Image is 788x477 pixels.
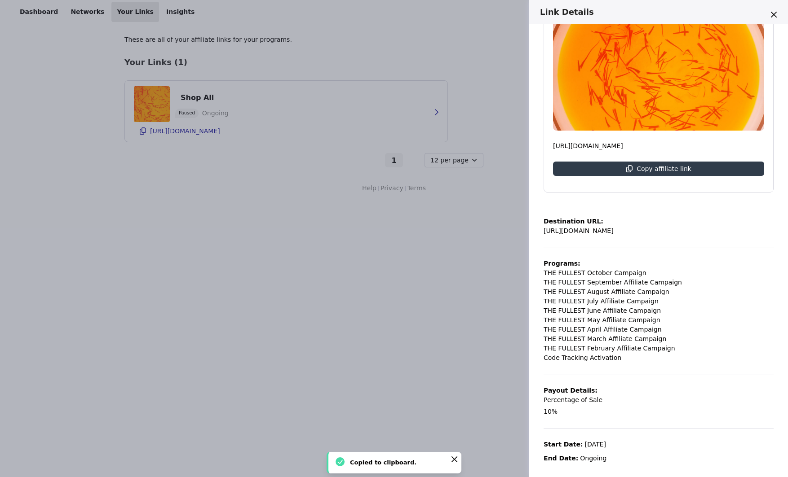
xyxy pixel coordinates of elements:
[544,217,614,226] p: Destination URL:
[540,7,766,17] h3: Link Details
[553,141,764,151] p: [URL][DOMAIN_NAME]
[544,297,682,306] p: THE FULLEST July Affiliate Campaign
[544,407,558,416] p: 10%
[544,454,578,463] p: End Date:
[544,287,682,297] p: THE FULLEST August Affiliate Campaign
[544,306,682,315] p: THE FULLEST June Affiliate Campaign
[766,7,781,22] button: Close
[350,457,443,468] div: Copied to clipboard.
[449,454,460,464] button: Close
[637,165,691,172] p: Copy affiliate link
[544,325,682,334] p: THE FULLEST April Affiliate Campaign
[544,386,602,395] p: Payout Details:
[544,268,682,278] p: THE FULLEST October Campaign
[544,353,682,363] p: Code Tracking Activation
[544,259,682,268] p: Programs:
[544,315,682,325] p: THE FULLEST May Affiliate Campaign
[544,395,602,405] p: Percentage of Sale
[553,20,764,131] img: Shop All
[544,440,583,449] p: Start Date:
[544,344,682,353] p: THE FULLEST February Affiliate Campaign
[585,440,606,449] p: [DATE]
[544,278,682,287] p: THE FULLEST September Affiliate Campaign
[580,454,606,463] p: Ongoing
[553,162,764,176] button: Copy affiliate link
[544,334,682,344] p: THE FULLEST March Affiliate Campaign
[544,226,614,236] p: [URL][DOMAIN_NAME]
